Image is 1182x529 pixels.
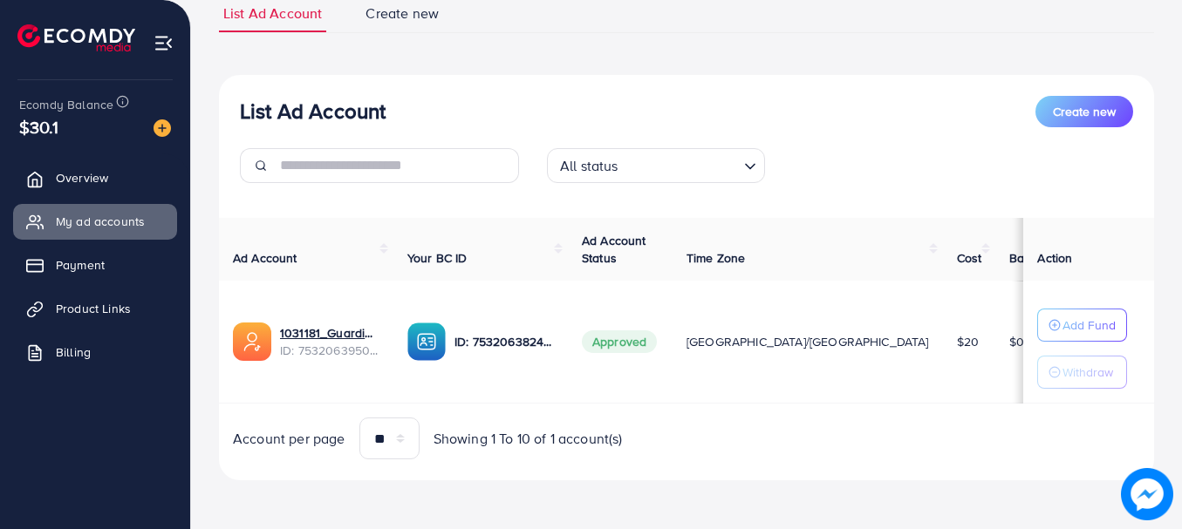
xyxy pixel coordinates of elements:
[56,256,105,274] span: Payment
[154,33,174,53] img: menu
[13,248,177,282] a: Payment
[547,148,765,183] div: Search for option
[1053,103,1116,120] span: Create new
[687,249,745,267] span: Time Zone
[557,153,622,179] span: All status
[280,342,379,359] span: ID: 7532063950385578000
[1035,96,1133,127] button: Create new
[154,119,171,137] img: image
[957,333,979,350] span: $20
[13,160,177,195] a: Overview
[233,249,297,267] span: Ad Account
[582,232,646,267] span: Ad Account Status
[223,3,322,24] span: List Ad Account
[56,213,145,230] span: My ad accounts
[1062,315,1116,336] p: Add Fund
[56,343,91,361] span: Billing
[687,333,929,350] span: [GEOGRAPHIC_DATA]/[GEOGRAPHIC_DATA]
[1121,468,1173,520] img: image
[957,249,982,267] span: Cost
[56,169,108,187] span: Overview
[233,429,345,449] span: Account per page
[240,98,386,124] h3: List Ad Account
[366,3,439,24] span: Create new
[17,24,135,51] img: logo
[280,324,379,360] div: <span class='underline'>1031181_Guardian Muhafiz_1753695306403</span></br>7532063950385578000
[1062,362,1113,383] p: Withdraw
[407,249,468,267] span: Your BC ID
[454,331,554,352] p: ID: 7532063824929751057
[233,322,271,361] img: ic-ads-acc.e4c84228.svg
[280,324,379,342] a: 1031181_Guardian Muhafiz_1753695306403
[56,300,131,317] span: Product Links
[13,204,177,239] a: My ad accounts
[1009,249,1056,267] span: Balance
[13,335,177,370] a: Billing
[1037,249,1072,267] span: Action
[19,114,58,139] span: $30.1
[1009,333,1024,350] span: $0
[434,429,623,449] span: Showing 1 To 10 of 1 account(s)
[19,96,113,113] span: Ecomdy Balance
[1037,356,1127,389] button: Withdraw
[582,330,657,353] span: Approved
[13,291,177,326] a: Product Links
[1037,309,1127,342] button: Add Fund
[624,150,737,179] input: Search for option
[407,322,446,361] img: ic-ba-acc.ded83a64.svg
